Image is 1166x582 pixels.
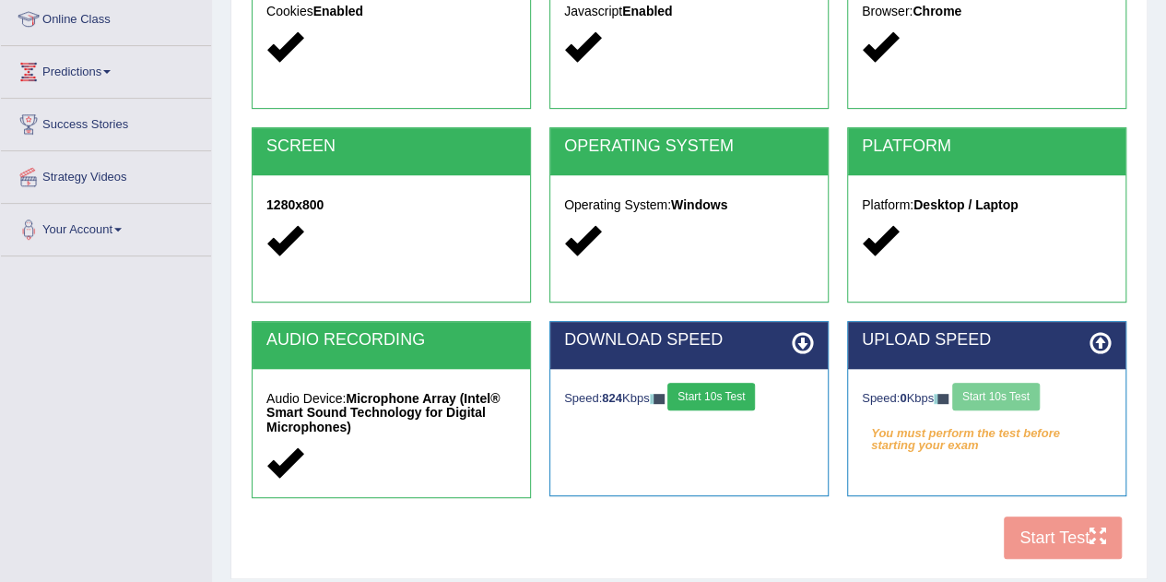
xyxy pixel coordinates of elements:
strong: Enabled [622,4,672,18]
h2: OPERATING SYSTEM [564,137,814,156]
a: Predictions [1,46,211,92]
h5: Browser: [862,5,1112,18]
em: You must perform the test before starting your exam [862,420,1112,447]
a: Success Stories [1,99,211,145]
h2: SCREEN [266,137,516,156]
strong: Microphone Array (Intel® Smart Sound Technology for Digital Microphones) [266,391,500,434]
strong: 0 [900,391,906,405]
h5: Operating System: [564,198,814,212]
h2: PLATFORM [862,137,1112,156]
h2: UPLOAD SPEED [862,331,1112,350]
div: Speed: Kbps [862,383,1112,415]
h2: DOWNLOAD SPEED [564,331,814,350]
a: Your Account [1,204,211,250]
strong: Chrome [913,4,961,18]
h2: AUDIO RECORDING [266,331,516,350]
a: Strategy Videos [1,151,211,197]
h5: Audio Device: [266,392,516,434]
strong: Windows [671,197,727,212]
h5: Cookies [266,5,516,18]
img: ajax-loader-fb-connection.gif [934,394,948,404]
div: Speed: Kbps [564,383,814,415]
strong: Enabled [313,4,363,18]
button: Start 10s Test [667,383,755,410]
strong: Desktop / Laptop [913,197,1019,212]
strong: 824 [602,391,622,405]
h5: Javascript [564,5,814,18]
img: ajax-loader-fb-connection.gif [650,394,665,404]
h5: Platform: [862,198,1112,212]
strong: 1280x800 [266,197,324,212]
